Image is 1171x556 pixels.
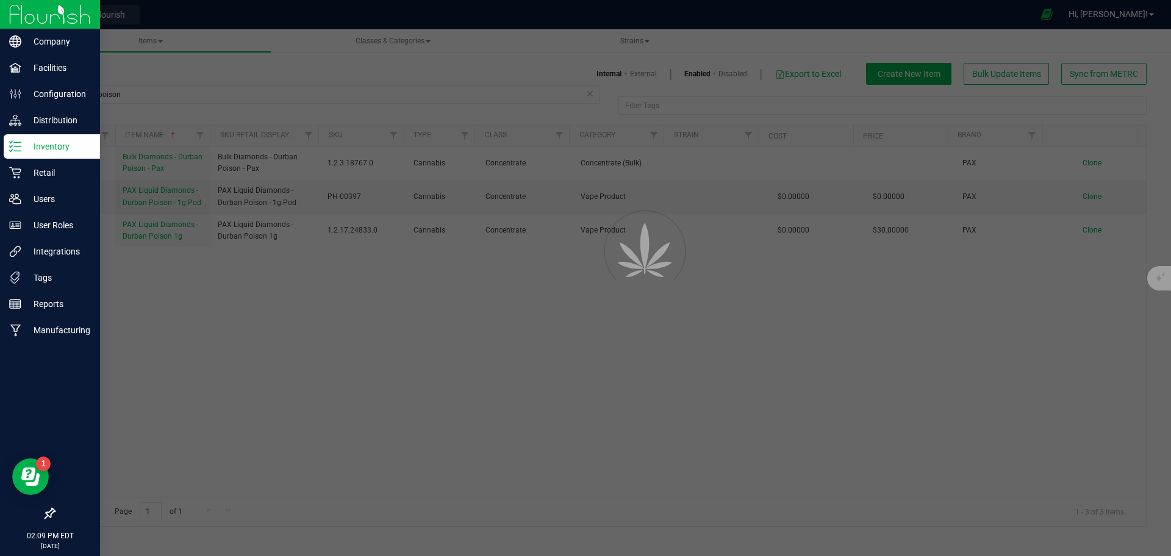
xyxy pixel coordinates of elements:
inline-svg: Users [9,193,21,205]
inline-svg: Tags [9,272,21,284]
p: Reports [21,297,95,311]
p: Users [21,192,95,206]
inline-svg: Reports [9,298,21,310]
p: Facilities [21,60,95,75]
inline-svg: User Roles [9,219,21,231]
p: Manufacturing [21,323,95,338]
iframe: Resource center [12,458,49,495]
p: Configuration [21,87,95,101]
inline-svg: Distribution [9,114,21,126]
inline-svg: Facilities [9,62,21,74]
inline-svg: Retail [9,167,21,179]
inline-svg: Manufacturing [9,324,21,336]
p: Company [21,34,95,49]
p: Distribution [21,113,95,128]
p: [DATE] [5,541,95,551]
p: Integrations [21,244,95,259]
p: Retail [21,165,95,180]
inline-svg: Configuration [9,88,21,100]
inline-svg: Company [9,35,21,48]
inline-svg: Integrations [9,245,21,258]
iframe: Resource center unread badge [36,457,51,471]
p: User Roles [21,218,95,233]
p: 02:09 PM EDT [5,530,95,541]
inline-svg: Inventory [9,140,21,153]
p: Tags [21,270,95,285]
p: Inventory [21,139,95,154]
